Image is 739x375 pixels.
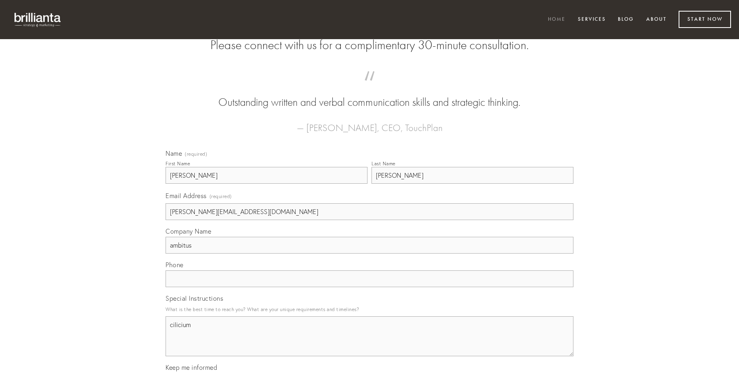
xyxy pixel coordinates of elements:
[166,192,207,200] span: Email Address
[166,294,223,302] span: Special Instructions
[166,227,211,235] span: Company Name
[613,13,639,26] a: Blog
[166,38,573,53] h2: Please connect with us for a complimentary 30-minute consultation.
[166,261,184,269] span: Phone
[166,149,182,157] span: Name
[543,13,571,26] a: Home
[166,316,573,356] textarea: cilicium
[178,79,561,95] span: “
[641,13,672,26] a: About
[573,13,611,26] a: Services
[185,152,207,157] span: (required)
[166,363,217,371] span: Keep me informed
[371,161,395,167] div: Last Name
[166,304,573,315] p: What is the best time to reach you? What are your unique requirements and timelines?
[178,110,561,136] figcaption: — [PERSON_NAME], CEO, TouchPlan
[210,191,232,202] span: (required)
[166,161,190,167] div: First Name
[8,8,68,31] img: brillianta - research, strategy, marketing
[679,11,731,28] a: Start Now
[178,79,561,110] blockquote: Outstanding written and verbal communication skills and strategic thinking.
